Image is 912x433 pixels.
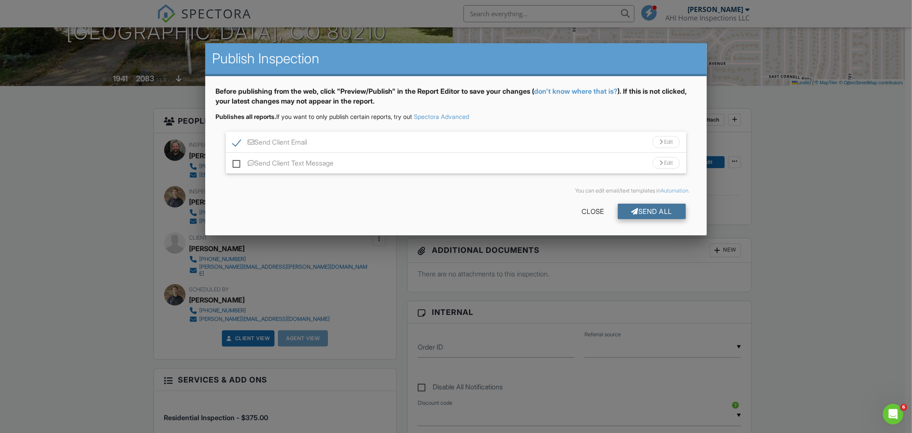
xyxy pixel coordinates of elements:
div: You can edit email/text templates in . [222,187,690,194]
label: Send Client Text Message [233,159,334,170]
div: Send All [618,204,686,219]
label: Send Client Email [233,138,307,149]
span: If you want to only publish certain reports, try out [215,113,412,120]
a: Automation [661,187,688,194]
div: Close [568,204,618,219]
span: 6 [900,404,907,411]
iframe: Intercom live chat [883,404,903,424]
div: Before publishing from the web, click "Preview/Publish" in the Report Editor to save your changes... [215,86,697,113]
div: Edit [652,157,680,169]
strong: Publishes all reports. [215,113,276,120]
a: Spectora Advanced [414,113,469,120]
h2: Publish Inspection [212,50,700,67]
div: Edit [652,136,680,148]
a: don't know where that is? [534,87,617,95]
